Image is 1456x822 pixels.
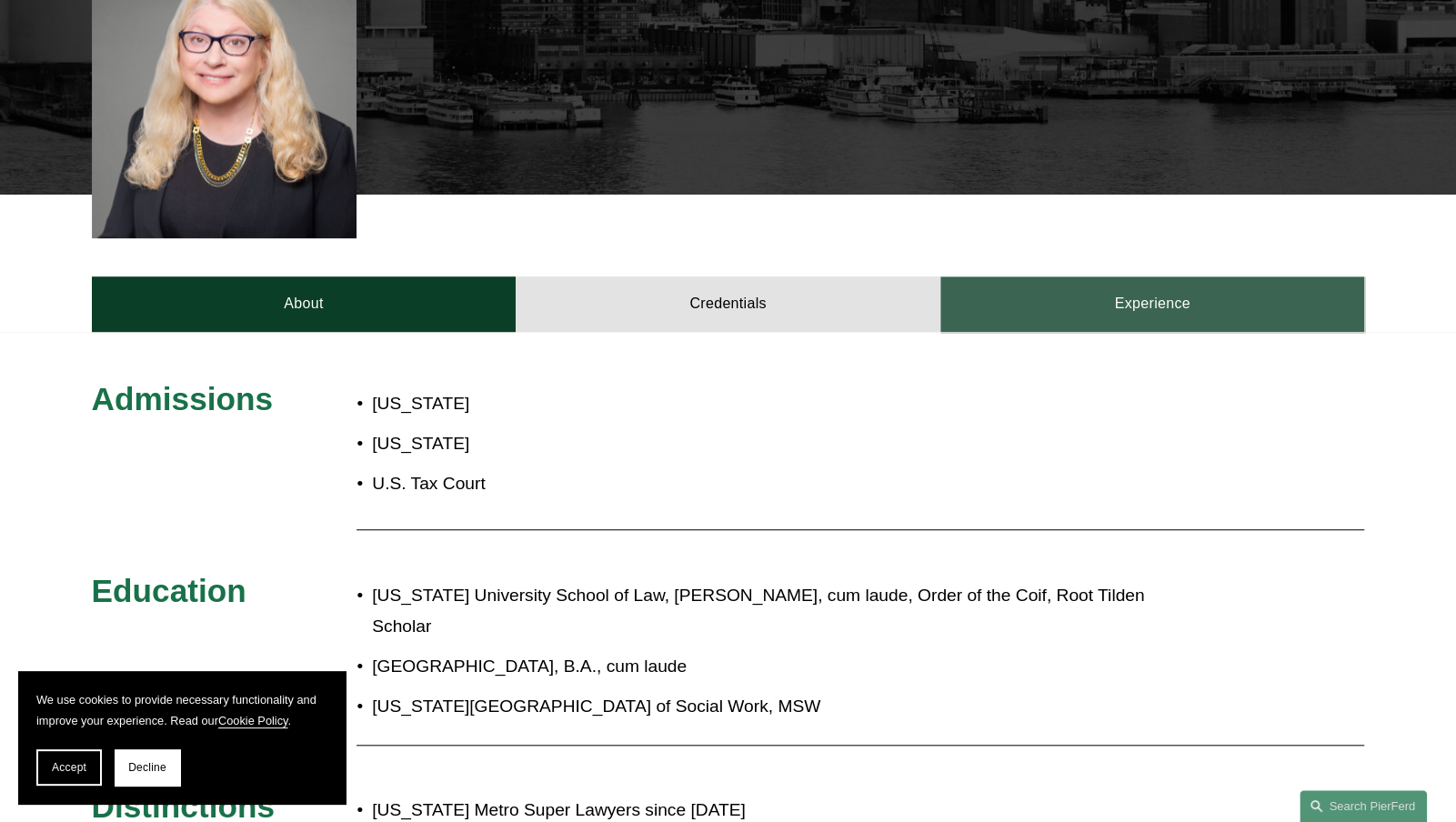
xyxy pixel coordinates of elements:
[372,651,1205,683] p: [GEOGRAPHIC_DATA], B.A., cum laude
[92,381,273,416] span: Admissions
[372,468,834,500] p: U.S. Tax Court
[372,428,834,460] p: [US_STATE]
[92,573,246,608] span: Education
[1300,790,1427,822] a: Search this site
[52,761,86,774] span: Accept
[36,689,327,731] p: We use cookies to provide necessary functionality and improve your experience. Read our .
[372,580,1205,643] p: [US_STATE] University School of Law, [PERSON_NAME], cum laude, Order of the Coif, Root Tilden Sch...
[128,761,166,774] span: Decline
[940,276,1365,331] a: Experience
[18,671,346,804] section: Cookie banner
[372,388,834,420] p: [US_STATE]
[218,714,288,727] a: Cookie Policy
[36,749,102,786] button: Accept
[372,691,1205,723] p: [US_STATE][GEOGRAPHIC_DATA] of Social Work, MSW
[115,749,180,786] button: Decline
[516,276,940,331] a: Credentials
[92,276,517,331] a: About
